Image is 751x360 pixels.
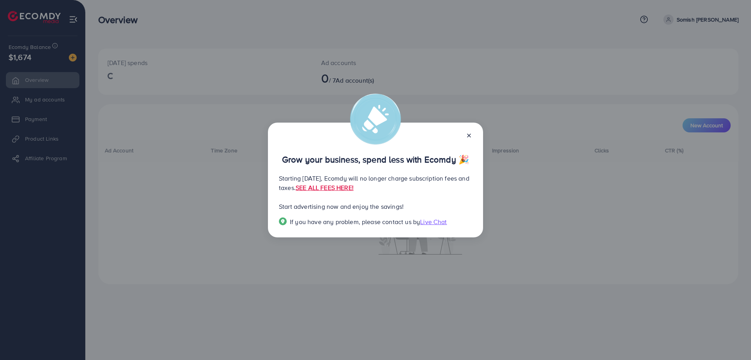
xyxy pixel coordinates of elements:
a: SEE ALL FEES HERE! [296,183,354,192]
img: alert [350,94,401,145]
span: If you have any problem, please contact us by [290,217,420,226]
p: Starting [DATE], Ecomdy will no longer charge subscription fees and taxes. [279,174,472,192]
span: Live Chat [420,217,447,226]
p: Start advertising now and enjoy the savings! [279,202,472,211]
img: Popup guide [279,217,287,225]
p: Grow your business, spend less with Ecomdy 🎉 [279,155,472,164]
